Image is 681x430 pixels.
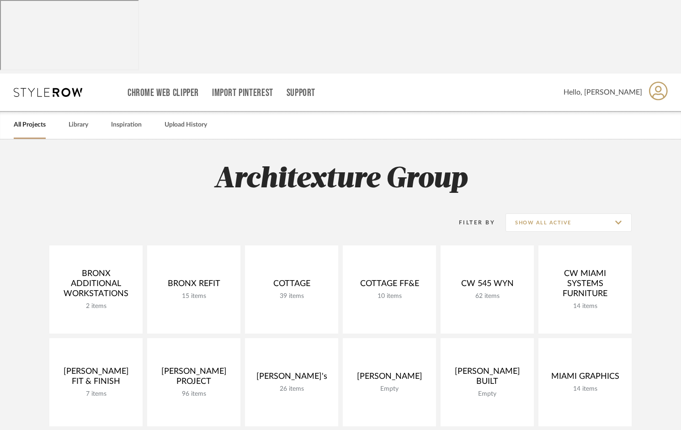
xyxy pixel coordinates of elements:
[447,218,495,227] div: Filter By
[11,162,670,196] h2: Architexture Group
[154,279,233,292] div: BRONX REFIT
[448,390,527,398] div: Empty
[546,269,624,303] div: CW MIAMI SYSTEMS FURNITURE
[252,279,331,292] div: COTTAGE
[154,366,233,390] div: [PERSON_NAME] PROJECT
[212,89,273,97] a: Import Pinterest
[69,119,88,131] a: Library
[57,366,135,390] div: [PERSON_NAME] FIT & FINISH
[350,279,429,292] div: COTTAGE FF&E
[564,87,642,98] span: Hello, [PERSON_NAME]
[448,279,527,292] div: CW 545 WYN
[546,372,624,385] div: MIAMI GRAPHICS
[287,89,315,97] a: Support
[448,292,527,300] div: 62 items
[57,269,135,303] div: BRONX ADDITIONAL WORKSTATIONS
[57,390,135,398] div: 7 items
[14,119,46,131] a: All Projects
[252,385,331,393] div: 26 items
[350,385,429,393] div: Empty
[165,119,207,131] a: Upload History
[350,372,429,385] div: [PERSON_NAME]
[252,292,331,300] div: 39 items
[546,385,624,393] div: 14 items
[252,372,331,385] div: [PERSON_NAME]'s
[448,366,527,390] div: [PERSON_NAME] BUILT
[128,89,199,97] a: Chrome Web Clipper
[154,390,233,398] div: 96 items
[154,292,233,300] div: 15 items
[111,119,142,131] a: Inspiration
[57,303,135,310] div: 2 items
[350,292,429,300] div: 10 items
[546,303,624,310] div: 14 items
